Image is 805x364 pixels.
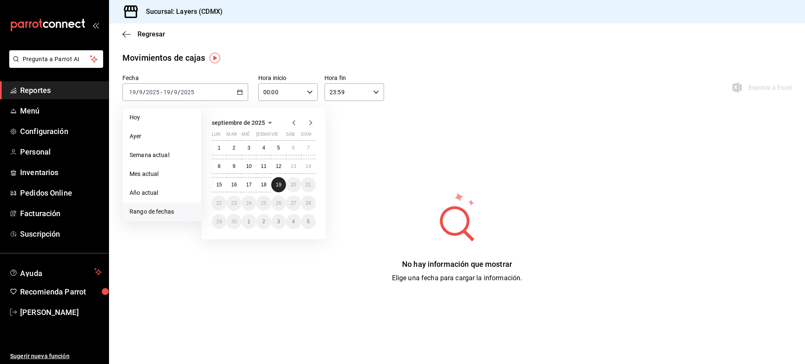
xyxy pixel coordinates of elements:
[292,219,295,225] abbr: 4 de octubre de 2025
[291,200,296,206] abbr: 27 de septiembre de 2025
[392,258,522,270] div: No hay información que mostrar
[241,140,256,155] button: 3 de septiembre de 2025
[246,182,252,188] abbr: 17 de septiembre de 2025
[20,286,102,297] span: Recomienda Parrot
[276,182,281,188] abbr: 19 de septiembre de 2025
[212,177,226,192] button: 15 de septiembre de 2025
[286,196,301,211] button: 27 de septiembre de 2025
[307,145,310,151] abbr: 7 de septiembre de 2025
[122,30,165,38] button: Regresar
[6,61,103,70] a: Pregunta a Parrot AI
[218,163,221,169] abbr: 8 de septiembre de 2025
[292,145,295,151] abbr: 6 de septiembre de 2025
[130,132,195,141] span: Ayer
[301,196,316,211] button: 28 de septiembre de 2025
[212,118,275,128] button: septiembre de 2025
[306,200,311,206] abbr: 28 de septiembre de 2025
[256,196,271,211] button: 25 de septiembre de 2025
[20,187,102,199] span: Pedidos Online
[291,182,296,188] abbr: 20 de septiembre de 2025
[143,89,145,96] span: /
[212,132,221,140] abbr: lunes
[9,50,103,68] button: Pregunta a Parrot AI
[226,132,236,140] abbr: martes
[286,177,301,192] button: 20 de septiembre de 2025
[241,196,256,211] button: 24 de septiembre de 2025
[241,159,256,174] button: 10 de septiembre de 2025
[178,89,180,96] span: /
[231,200,236,206] abbr: 23 de septiembre de 2025
[20,307,102,318] span: [PERSON_NAME]
[212,140,226,155] button: 1 de septiembre de 2025
[226,140,241,155] button: 2 de septiembre de 2025
[20,126,102,137] span: Configuración
[271,196,286,211] button: 26 de septiembre de 2025
[306,163,311,169] abbr: 14 de septiembre de 2025
[233,145,236,151] abbr: 2 de septiembre de 2025
[301,132,312,140] abbr: domingo
[139,7,223,17] h3: Sucursal: Layers (CDMX)
[247,145,250,151] abbr: 3 de septiembre de 2025
[139,89,143,96] input: --
[20,208,102,219] span: Facturación
[301,140,316,155] button: 7 de septiembre de 2025
[122,52,205,64] div: Movimientos de cajas
[291,163,296,169] abbr: 13 de septiembre de 2025
[138,30,165,38] span: Regresar
[163,89,171,96] input: --
[212,196,226,211] button: 22 de septiembre de 2025
[271,177,286,192] button: 19 de septiembre de 2025
[286,140,301,155] button: 6 de septiembre de 2025
[210,53,220,63] button: Tooltip marker
[241,214,256,229] button: 1 de octubre de 2025
[261,163,266,169] abbr: 11 de septiembre de 2025
[231,182,236,188] abbr: 16 de septiembre de 2025
[20,228,102,240] span: Suscripción
[256,214,271,229] button: 2 de octubre de 2025
[216,200,222,206] abbr: 22 de septiembre de 2025
[218,145,221,151] abbr: 1 de septiembre de 2025
[226,177,241,192] button: 16 de septiembre de 2025
[226,159,241,174] button: 9 de septiembre de 2025
[271,132,278,140] abbr: viernes
[241,132,249,140] abbr: miércoles
[130,113,195,122] span: Hoy
[92,22,99,28] button: open_drawer_menu
[130,170,195,178] span: Mes actual
[301,159,316,174] button: 14 de septiembre de 2025
[161,89,162,96] span: -
[256,140,271,155] button: 4 de septiembre de 2025
[20,146,102,157] span: Personal
[301,177,316,192] button: 21 de septiembre de 2025
[325,75,384,81] label: Hora fin
[10,352,102,361] span: Sugerir nueva función
[212,214,226,229] button: 29 de septiembre de 2025
[286,132,295,140] abbr: sábado
[277,219,280,225] abbr: 3 de octubre de 2025
[130,151,195,160] span: Semana actual
[130,188,195,197] span: Año actual
[258,75,318,81] label: Hora inicio
[145,89,160,96] input: ----
[276,200,281,206] abbr: 26 de septiembre de 2025
[271,214,286,229] button: 3 de octubre de 2025
[392,274,522,282] span: Elige una fecha para cargar la información.
[122,75,248,81] label: Fecha
[241,177,256,192] button: 17 de septiembre de 2025
[256,159,271,174] button: 11 de septiembre de 2025
[246,200,252,206] abbr: 24 de septiembre de 2025
[307,219,310,225] abbr: 5 de octubre de 2025
[262,145,265,151] abbr: 4 de septiembre de 2025
[171,89,173,96] span: /
[23,55,90,64] span: Pregunta a Parrot AI
[256,177,271,192] button: 18 de septiembre de 2025
[130,207,195,216] span: Rango de fechas
[247,219,250,225] abbr: 1 de octubre de 2025
[261,200,266,206] abbr: 25 de septiembre de 2025
[262,219,265,225] abbr: 2 de octubre de 2025
[277,145,280,151] abbr: 5 de septiembre de 2025
[20,167,102,178] span: Inventarios
[261,182,266,188] abbr: 18 de septiembre de 2025
[301,214,316,229] button: 5 de octubre de 2025
[20,267,91,277] span: Ayuda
